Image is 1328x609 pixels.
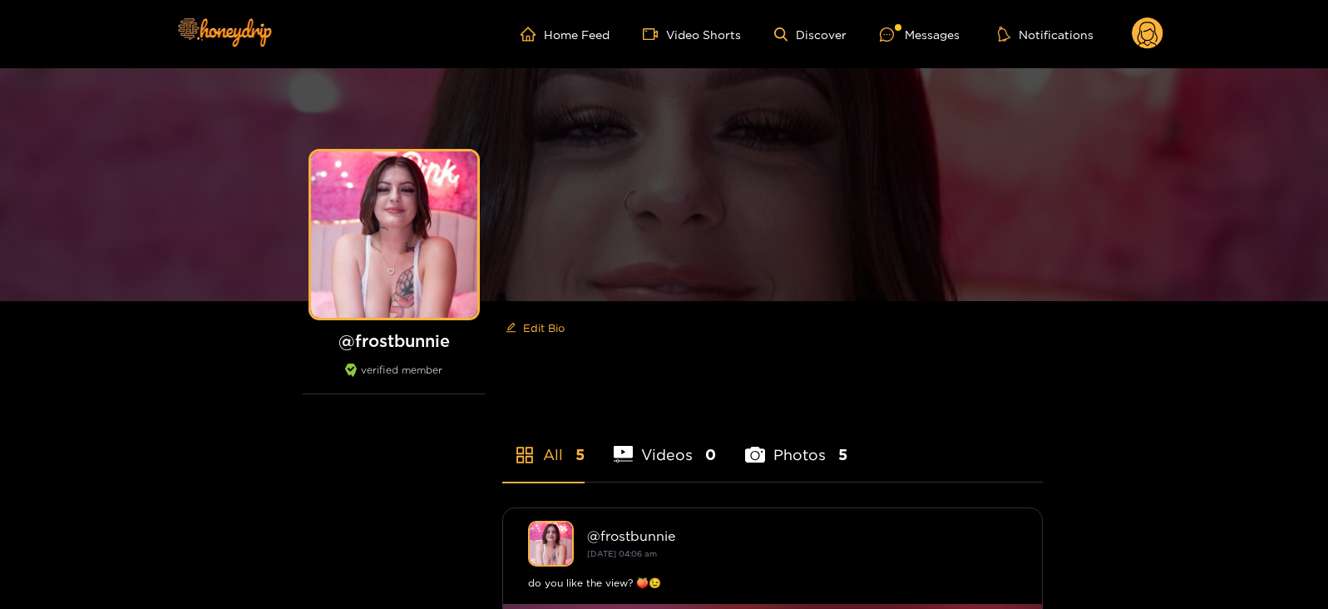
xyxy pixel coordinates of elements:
[838,444,847,465] span: 5
[521,27,544,42] span: home
[502,407,585,482] li: All
[587,528,1017,543] div: @ frostbunnie
[614,407,717,482] li: Videos
[506,322,516,334] span: edit
[502,314,568,341] button: editEdit Bio
[528,575,1017,592] div: do you like the view? 🍑😉
[575,444,585,465] span: 5
[993,26,1098,42] button: Notifications
[303,330,486,351] h1: @ frostbunnie
[745,407,847,482] li: Photos
[515,445,535,465] span: appstore
[303,364,486,394] div: verified member
[523,319,565,336] span: Edit Bio
[880,25,960,44] div: Messages
[705,444,716,465] span: 0
[528,521,574,567] img: frostbunnie
[587,549,657,558] small: [DATE] 04:06 am
[774,27,847,42] a: Discover
[643,27,741,42] a: Video Shorts
[643,27,666,42] span: video-camera
[521,27,610,42] a: Home Feed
